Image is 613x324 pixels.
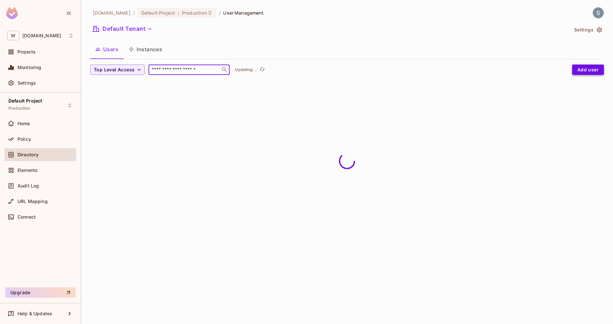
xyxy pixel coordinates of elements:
span: Connect [18,214,36,220]
button: refresh [258,66,266,74]
span: Production [8,106,31,111]
button: Users [90,41,124,57]
span: Projects [18,49,36,54]
button: Instances [124,41,167,57]
span: URL Mapping [18,199,48,204]
span: User Management [223,10,264,16]
span: Audit Log [18,183,39,188]
button: Top Level Access [90,65,145,75]
span: Monitoring [18,65,42,70]
p: Updating... [235,67,257,72]
span: Click to refresh data [257,66,266,74]
button: Add user [572,65,604,75]
span: Default Project [141,10,175,16]
li: / [219,10,221,16]
span: Top Level Access [94,66,135,74]
span: : [177,10,180,16]
span: Production [182,10,207,16]
span: Directory [18,152,39,157]
span: Policy [18,137,31,142]
button: Default Tenant [90,24,155,34]
span: Home [18,121,30,126]
span: Default Project [8,98,42,103]
img: Shekhar Tyagi [593,7,604,18]
span: Workspace: withpronto.com [22,33,61,38]
button: Upgrade [5,287,76,298]
img: SReyMgAAAABJRU5ErkJggg== [6,7,18,19]
li: / [133,10,135,16]
span: Settings [18,80,36,86]
span: Help & Updates [18,311,52,316]
button: Settings [571,25,604,35]
span: refresh [259,66,265,73]
span: the active workspace [93,10,131,16]
span: Elements [18,168,38,173]
span: W [7,31,19,40]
